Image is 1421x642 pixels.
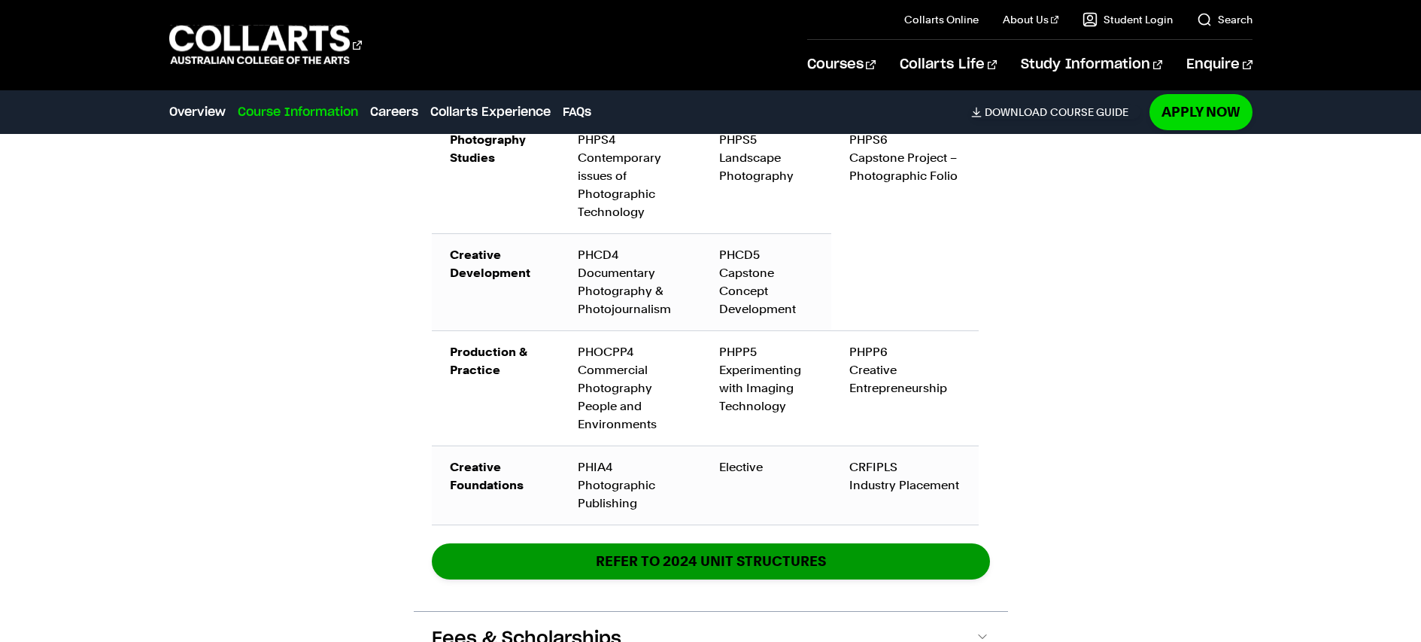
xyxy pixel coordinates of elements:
div: PHOCPP4 Commercial Photography People and Environments [578,343,683,434]
td: Elective [701,446,832,525]
td: PHPS4 Contemporary issues of Photographic Technology [560,119,701,234]
div: Go to homepage [169,23,362,66]
td: PHPP6 Creative Entrepreneurship [831,331,979,446]
strong: Production & Practice [450,345,527,377]
strong: Creative Development [450,248,530,280]
td: PHCD5 Capstone Concept Development [701,234,832,331]
span: Download [985,105,1047,119]
a: Collarts Experience [430,103,551,121]
a: DownloadCourse Guide [971,105,1140,119]
a: Overview [169,103,226,121]
a: Apply Now [1149,94,1252,129]
a: Study Information [1021,40,1162,90]
a: FAQs [563,103,591,121]
a: Search [1197,12,1252,27]
a: Student Login [1082,12,1173,27]
a: REFER TO 2024 unit structures [432,543,990,579]
a: Courses [807,40,876,90]
a: Course Information [238,103,358,121]
div: PHPP5 Experimenting with Imaging Technology [719,343,814,415]
td: PHIA4 Photographic Publishing [560,446,701,525]
td: PHPS6 Capstone Project – Photographic Folio [831,119,979,331]
div: CRFIPLS Industry Placement [849,458,961,494]
td: PHPS5 Landscape Photography [701,119,832,234]
a: Careers [370,103,418,121]
a: About Us [1003,12,1058,27]
a: Collarts Life [900,40,997,90]
td: PHCD4 Documentary Photography & Photojournalism [560,234,701,331]
a: Collarts Online [904,12,979,27]
a: Enquire [1186,40,1252,90]
strong: Creative Foundations [450,460,524,492]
